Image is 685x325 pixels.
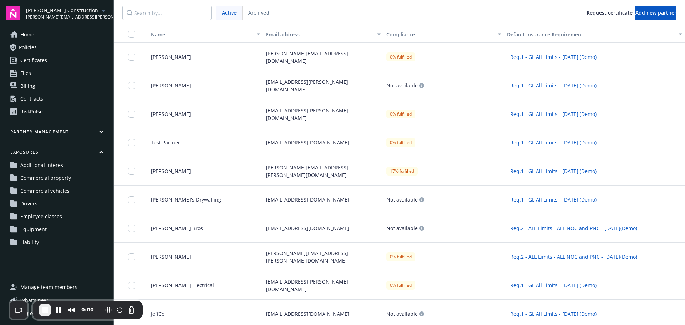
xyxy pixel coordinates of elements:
div: Compliance [386,31,493,38]
input: Toggle Row Selected [128,225,135,232]
a: Additional interest [6,159,108,171]
span: Home [20,29,34,40]
input: Select all [128,31,135,38]
button: Request certificate [587,6,633,20]
span: [PERSON_NAME] [145,253,191,260]
span: Additional interest [20,159,65,171]
span: Billing [20,80,35,92]
span: Req.2 - ALL Limits - ALL NOC and PNC - [DATE](Demo) [510,224,637,232]
span: Req.1 - GL All Limits - [DATE] (Demo) [510,281,597,289]
a: arrowDropDown [99,6,108,15]
button: [PERSON_NAME] Construction[PERSON_NAME][EMAIL_ADDRESS][PERSON_NAME][DOMAIN_NAME]arrowDropDown [26,6,108,20]
div: 0% fulfilled [386,281,415,290]
span: Req.1 - GL All Limits - [DATE] (Demo) [510,110,597,118]
div: 0% fulfilled [386,252,415,261]
span: Add new partner [635,9,676,16]
span: Drivers [20,198,37,209]
span: [PERSON_NAME]'s Drywalling [145,196,221,203]
input: Toggle Row Selected [128,253,135,260]
button: Req.1 - GL All Limits - [DATE] (Demo) [507,280,600,291]
button: Req.1 - GL All Limits - [DATE] (Demo) [507,108,600,120]
div: 17% fulfilled [386,167,418,176]
a: Billing [6,80,108,92]
a: Home [6,29,108,40]
div: Not available [386,83,424,88]
div: 0% fulfilled [386,138,415,147]
span: Req.2 - ALL Limits - ALL NOC and PNC - [DATE](Demo) [510,253,637,260]
span: Commercial vehicles [20,185,70,197]
div: Email address [266,31,373,38]
button: Req.1 - GL All Limits - [DATE] (Demo) [507,51,600,62]
div: [PERSON_NAME][EMAIL_ADDRESS][DOMAIN_NAME] [263,43,384,71]
input: Toggle Row Selected [128,111,135,118]
button: Req.2 - ALL Limits - ALL NOC and PNC - [DATE](Demo) [507,223,640,234]
a: Equipment [6,224,108,235]
span: Request certificate [587,9,633,16]
span: JeffCo [145,310,164,318]
a: Contracts [6,93,108,105]
div: Not available [386,197,424,202]
div: [EMAIL_ADDRESS][DOMAIN_NAME] [263,214,384,243]
input: Toggle Row Selected [128,282,135,289]
span: What ' s new [20,296,48,304]
a: Manage team members [6,281,108,293]
div: Default Insurance Requirement [507,31,674,38]
button: Add new partner [635,6,676,20]
span: Certificates [20,55,47,66]
div: Not available [386,226,424,231]
a: Certificates [6,55,108,66]
span: Req.1 - GL All Limits - [DATE] (Demo) [510,139,597,146]
span: Files [20,67,31,79]
a: RiskPulse [6,106,108,117]
span: Active [222,9,237,16]
span: Req.1 - GL All Limits - [DATE] (Demo) [510,196,597,203]
div: [PERSON_NAME][EMAIL_ADDRESS][PERSON_NAME][DOMAIN_NAME] [263,243,384,271]
span: [PERSON_NAME] [145,110,191,118]
button: Req.1 - GL All Limits - [DATE] (Demo) [507,137,600,148]
input: Toggle Row Selected [128,168,135,175]
button: Req.1 - GL All Limits - [DATE] (Demo) [507,166,600,177]
span: Test Partner [145,139,180,146]
button: Partner management [6,129,108,138]
button: Compliance [384,26,504,43]
div: Contracts [20,93,43,105]
div: [PERSON_NAME][EMAIL_ADDRESS][PERSON_NAME][DOMAIN_NAME] [263,157,384,186]
div: Not available [386,311,424,316]
span: [PERSON_NAME] [145,167,191,175]
div: [EMAIL_ADDRESS][PERSON_NAME][DOMAIN_NAME] [263,100,384,128]
input: Toggle Row Selected [128,196,135,203]
span: [PERSON_NAME] [145,82,191,89]
input: Toggle Row Selected [128,139,135,146]
span: Manage team members [20,281,77,293]
a: Commercial vehicles [6,185,108,197]
span: Archived [248,9,269,16]
button: Req.1 - GL All Limits - [DATE] (Demo) [507,194,600,205]
button: Req.1 - GL All Limits - [DATE] (Demo) [507,80,600,91]
a: Files [6,67,108,79]
div: 0% fulfilled [386,110,415,118]
button: Exposures [6,149,108,158]
button: Req.2 - ALL Limits - ALL NOC and PNC - [DATE](Demo) [507,251,640,262]
button: Req.1 - GL All Limits - [DATE] (Demo) [507,308,600,319]
div: [EMAIL_ADDRESS][PERSON_NAME][DOMAIN_NAME] [263,271,384,300]
span: [PERSON_NAME][EMAIL_ADDRESS][PERSON_NAME][DOMAIN_NAME] [26,14,99,20]
span: Liability [20,237,39,248]
span: [PERSON_NAME] Construction [26,6,99,14]
a: Drivers [6,198,108,209]
span: Employee classes [20,211,62,222]
button: What's new [6,296,59,304]
div: 0% fulfilled [386,52,415,61]
div: RiskPulse [20,106,43,117]
span: Req.1 - GL All Limits - [DATE] (Demo) [510,53,597,61]
input: Toggle Row Selected [128,82,135,89]
button: Email address [263,26,384,43]
a: Liability [6,237,108,248]
span: [PERSON_NAME] Bros [145,224,203,232]
div: [EMAIL_ADDRESS][PERSON_NAME][DOMAIN_NAME] [263,71,384,100]
input: Search by... [122,6,212,20]
div: Name [145,31,252,38]
span: Req.1 - GL All Limits - [DATE] (Demo) [510,310,597,318]
span: Req.1 - GL All Limits - [DATE] (Demo) [510,167,597,175]
button: Default Insurance Requirement [504,26,685,43]
a: Commercial property [6,172,108,184]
